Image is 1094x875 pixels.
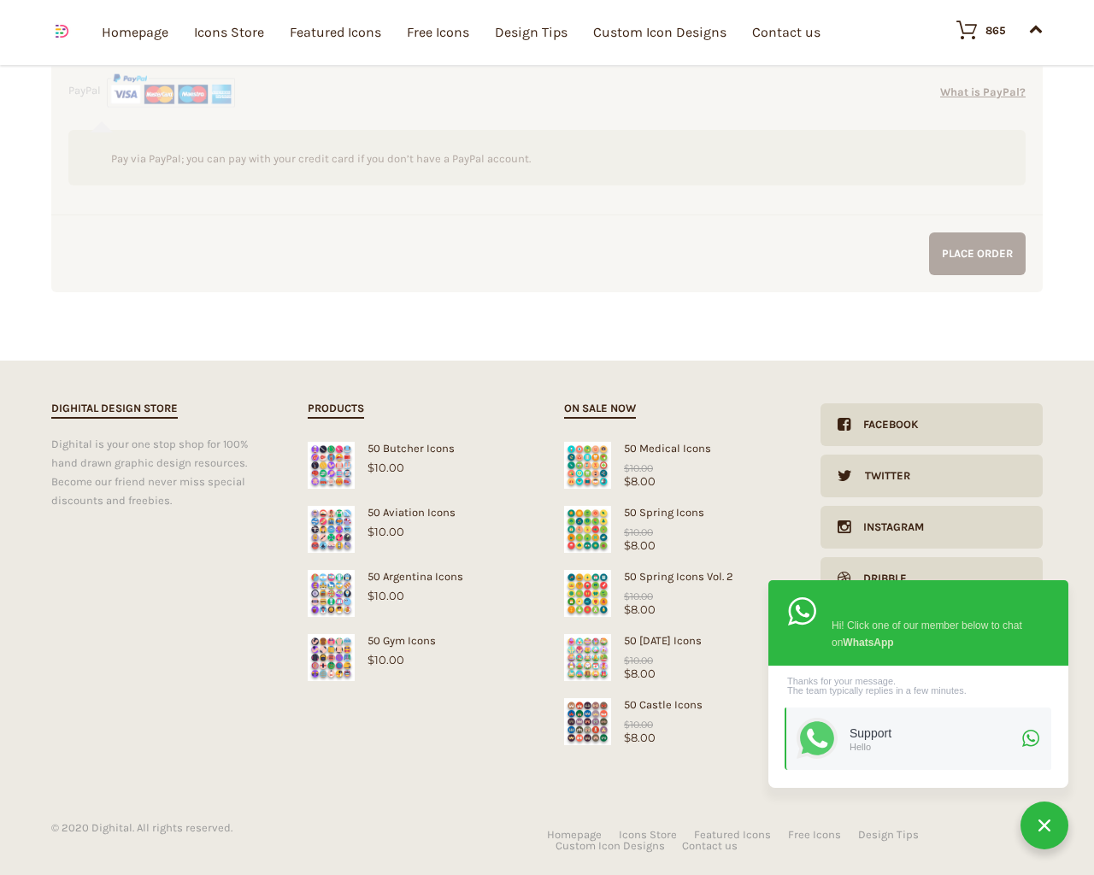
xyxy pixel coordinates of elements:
[624,731,656,744] bdi: 8.00
[564,698,786,744] a: Castle Icons50 Castle Icons$8.00
[624,538,631,552] span: $
[308,506,530,519] div: 50 Aviation Icons
[624,719,630,731] span: $
[564,506,786,552] a: Spring Icons50 Spring Icons$8.00
[564,506,611,553] img: Spring Icons
[564,442,611,489] img: Medical Icons
[308,442,530,455] div: 50 Butcher Icons
[820,403,1043,446] a: Facebook
[564,698,786,711] div: 50 Castle Icons
[624,590,630,602] span: $
[564,634,611,681] img: Easter Icons
[624,731,631,744] span: $
[694,829,771,840] a: Featured Icons
[368,653,404,667] bdi: 10.00
[564,442,786,455] div: 50 Medical Icons
[564,399,636,419] h2: On sale now
[985,25,1006,36] div: 865
[308,634,530,647] div: 50 Gym Icons
[368,461,374,474] span: $
[852,455,910,497] div: Twitter
[564,634,786,647] div: 50 [DATE] Icons
[850,557,907,600] div: Dribble
[51,435,273,510] div: Dighital is your one stop shop for 100% hand drawn graphic design resources. Become our friend ne...
[624,526,630,538] span: $
[820,455,1043,497] a: Twitter
[785,677,1051,696] div: Thanks for your message. The team typically replies in a few minutes.
[624,538,656,552] bdi: 8.00
[564,698,611,745] img: Castle Icons
[850,506,924,549] div: Instagram
[624,462,653,474] bdi: 10.00
[624,526,653,538] bdi: 10.00
[858,829,919,840] a: Design Tips
[308,506,530,538] a: 50 Aviation Icons$10.00
[624,474,656,488] bdi: 8.00
[624,602,656,616] bdi: 8.00
[843,637,893,649] strong: WhatsApp
[51,399,178,419] h2: Dighital Design Store
[308,570,530,583] div: 50 Argentina Icons
[785,708,1051,770] a: SupportHello
[308,570,530,602] a: 50 Argentina Icons$10.00
[368,525,404,538] bdi: 10.00
[682,840,738,851] a: Contact us
[788,829,841,840] a: Free Icons
[564,570,786,583] div: 50 Spring Icons Vol. 2
[368,589,374,602] span: $
[51,822,547,833] div: © 2020 Dighital. All rights reserved.
[564,506,786,519] div: 50 Spring Icons
[624,655,653,667] bdi: 10.00
[624,719,653,731] bdi: 10.00
[556,840,665,851] a: Custom Icon Designs
[308,442,530,474] a: 50 Butcher Icons$10.00
[624,462,630,474] span: $
[547,829,602,840] a: Homepage
[619,829,677,840] a: Icons Store
[564,570,786,616] a: Spring Icons50 Spring Icons Vol. 2$8.00
[564,442,786,488] a: Medical Icons50 Medical Icons$8.00
[308,399,364,419] h2: Products
[624,474,631,488] span: $
[624,655,630,667] span: $
[368,653,374,667] span: $
[820,506,1043,549] a: Instagram
[624,667,656,680] bdi: 8.00
[624,602,631,616] span: $
[564,634,786,680] a: Easter Icons50 [DATE] Icons$8.00
[850,726,1017,741] div: Support
[832,614,1032,651] div: Hi! Click one of our member below to chat on
[624,590,653,602] bdi: 10.00
[850,740,1017,752] div: Hello
[564,570,611,617] img: Spring Icons
[624,667,631,680] span: $
[820,557,1043,600] a: Dribble
[308,634,530,667] a: 50 Gym Icons$10.00
[368,461,404,474] bdi: 10.00
[850,403,919,446] div: Facebook
[368,525,374,538] span: $
[368,589,404,602] bdi: 10.00
[939,20,1006,40] a: 865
